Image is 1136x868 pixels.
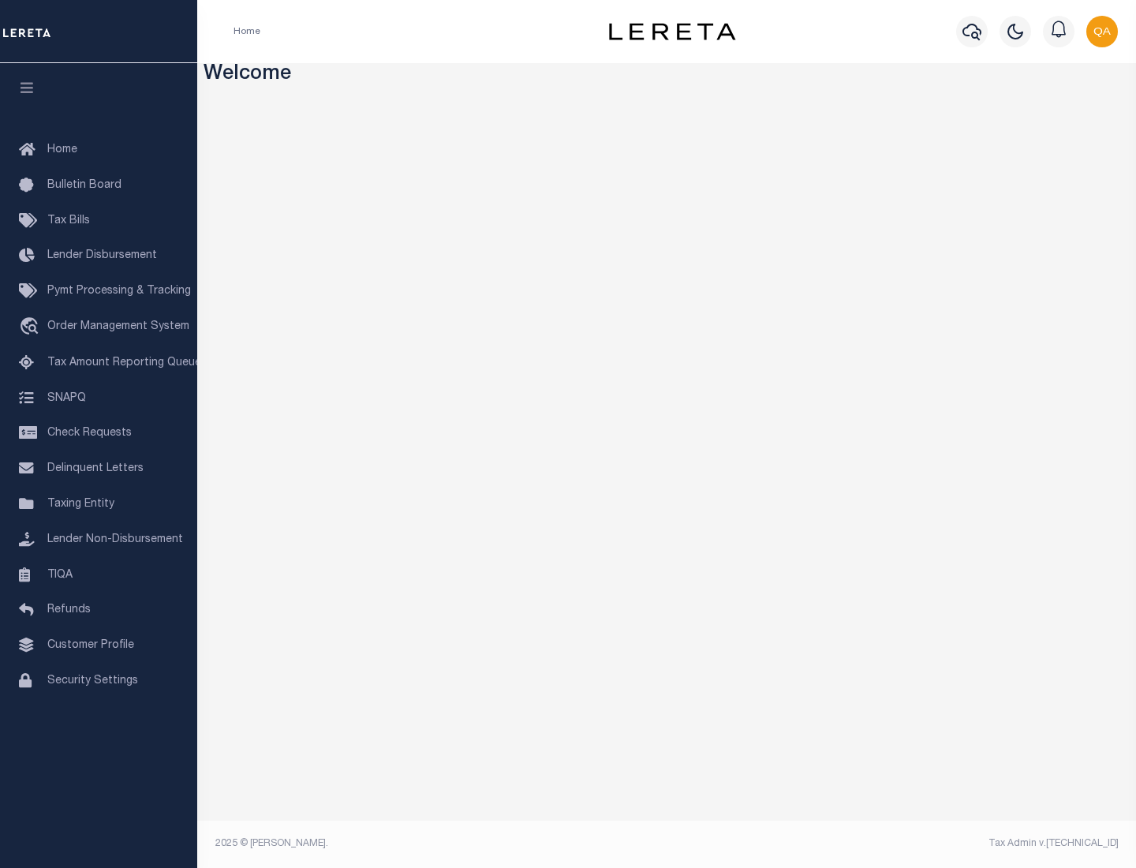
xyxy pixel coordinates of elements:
span: TIQA [47,569,73,580]
img: logo-dark.svg [609,23,735,40]
span: Pymt Processing & Tracking [47,286,191,297]
span: Delinquent Letters [47,463,144,474]
span: Order Management System [47,321,189,332]
div: Tax Admin v.[TECHNICAL_ID] [678,836,1119,851]
li: Home [234,24,260,39]
img: svg+xml;base64,PHN2ZyB4bWxucz0iaHR0cDovL3d3dy53My5vcmcvMjAwMC9zdmciIHBvaW50ZXItZXZlbnRzPSJub25lIi... [1086,16,1118,47]
span: SNAPQ [47,392,86,403]
i: travel_explore [19,317,44,338]
span: Check Requests [47,428,132,439]
span: Taxing Entity [47,499,114,510]
span: Lender Disbursement [47,250,157,261]
span: Home [47,144,77,155]
span: Tax Amount Reporting Queue [47,357,201,369]
span: Bulletin Board [47,180,121,191]
span: Tax Bills [47,215,90,226]
div: 2025 © [PERSON_NAME]. [204,836,667,851]
span: Security Settings [47,675,138,687]
span: Lender Non-Disbursement [47,534,183,545]
span: Refunds [47,604,91,615]
h3: Welcome [204,63,1130,88]
span: Customer Profile [47,640,134,651]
